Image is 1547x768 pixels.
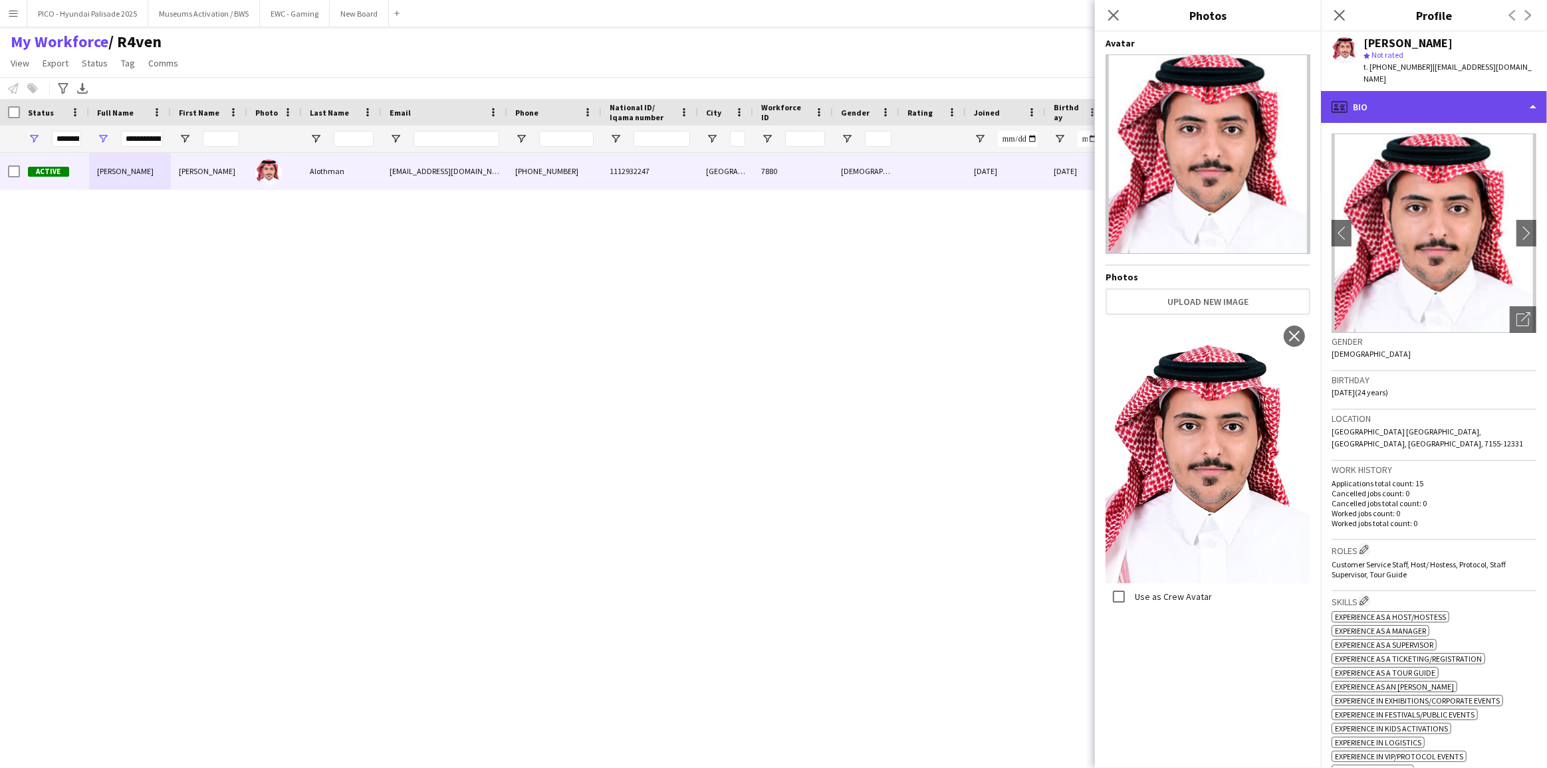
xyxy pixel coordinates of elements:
button: New Board [330,1,389,27]
a: Tag [116,54,140,72]
button: Open Filter Menu [1054,133,1066,145]
button: Upload new image [1106,288,1310,315]
span: Customer Service Staff, Host/ Hostess, Protocol, Staff Supervisor, Tour Guide [1332,559,1506,579]
input: Email Filter Input [414,131,499,147]
span: [GEOGRAPHIC_DATA] [GEOGRAPHIC_DATA], [GEOGRAPHIC_DATA], [GEOGRAPHIC_DATA], 7155-12331 [1332,427,1523,448]
span: First Name [179,108,219,118]
span: Experience as a Supervisor [1335,640,1433,650]
span: Gender [841,108,870,118]
span: Experience in Exhibitions/Corporate Events [1335,696,1500,706]
span: Email [390,108,411,118]
div: Alothman [302,153,382,189]
span: City [706,108,721,118]
span: Export [43,57,68,69]
h3: Work history [1332,464,1536,476]
button: PICO - Hyundai Palisade 2025 [27,1,148,27]
button: Open Filter Menu [97,133,109,145]
div: [PERSON_NAME] [171,153,247,189]
img: Crew photo 882847 [1106,320,1310,583]
h3: Gender [1332,336,1536,347]
span: Workforce ID [761,102,809,122]
button: Museums Activation / BWS [148,1,260,27]
span: Experience as a Host/Hostess [1335,612,1446,622]
h4: Photos [1106,271,1310,283]
button: Open Filter Menu [310,133,322,145]
label: Use as Crew Avatar [1132,591,1212,603]
button: Open Filter Menu [706,133,718,145]
button: Open Filter Menu [179,133,191,145]
div: Bio [1321,91,1547,123]
input: Last Name Filter Input [334,131,374,147]
button: Open Filter Menu [610,133,622,145]
span: Experience in Logistics [1335,737,1421,747]
input: Joined Filter Input [998,131,1038,147]
h3: Birthday [1332,374,1536,386]
span: Joined [974,108,1000,118]
span: Experience in Kids Activations [1335,723,1448,733]
span: Full Name [97,108,134,118]
a: Status [76,54,113,72]
a: Export [37,54,74,72]
span: View [11,57,29,69]
h3: Roles [1332,543,1536,557]
app-action-btn: Export XLSX [74,80,90,96]
button: Open Filter Menu [390,133,402,145]
img: Abdulaziz Alothman [255,159,282,186]
h3: Profile [1321,7,1547,24]
a: View [5,54,35,72]
span: Status [28,108,54,118]
span: Experience as a Manager [1335,626,1426,636]
span: Tag [121,57,135,69]
div: 7880 [753,153,833,189]
a: My Workforce [11,32,108,52]
input: City Filter Input [730,131,745,147]
input: Full Name Filter Input [121,131,163,147]
div: [PERSON_NAME] [1364,37,1453,49]
span: | [EMAIL_ADDRESS][DOMAIN_NAME] [1364,62,1532,84]
input: Gender Filter Input [865,131,892,147]
input: Phone Filter Input [539,131,594,147]
span: Experience as a Ticketing/Registration [1335,654,1482,664]
span: [DATE] (24 years) [1332,387,1388,397]
button: Open Filter Menu [761,133,773,145]
button: Open Filter Menu [515,133,527,145]
span: Active [28,167,69,177]
div: [DATE] [966,153,1046,189]
input: Birthday Filter Input [1078,131,1098,147]
span: Comms [148,57,178,69]
span: Rating [907,108,933,118]
div: [EMAIL_ADDRESS][DOMAIN_NAME] [382,153,507,189]
h3: Location [1332,413,1536,425]
span: Photo [255,108,278,118]
p: Cancelled jobs total count: 0 [1332,498,1536,508]
h3: Skills [1332,594,1536,608]
span: National ID/ Iqama number [610,102,674,122]
span: t. [PHONE_NUMBER] [1364,62,1433,72]
span: R4ven [108,32,162,52]
div: Open photos pop-in [1510,306,1536,333]
input: National ID/ Iqama number Filter Input [634,131,690,147]
span: Not rated [1371,50,1403,60]
img: Crew avatar or photo [1332,134,1536,333]
span: Experience in Festivals/Public Events [1335,710,1475,720]
div: [GEOGRAPHIC_DATA] [698,153,753,189]
button: EWC - Gaming [260,1,330,27]
div: [DEMOGRAPHIC_DATA] [833,153,899,189]
span: Status [82,57,108,69]
img: Crew avatar [1106,54,1310,254]
h3: Photos [1095,7,1321,24]
input: Workforce ID Filter Input [785,131,825,147]
p: Worked jobs total count: 0 [1332,518,1536,528]
button: Open Filter Menu [841,133,853,145]
span: 1112932247 [610,166,650,176]
p: Applications total count: 15 [1332,478,1536,488]
div: [PHONE_NUMBER] [507,153,602,189]
p: Cancelled jobs count: 0 [1332,488,1536,498]
app-action-btn: Advanced filters [55,80,71,96]
p: Worked jobs count: 0 [1332,508,1536,518]
a: Comms [143,54,183,72]
span: [DEMOGRAPHIC_DATA] [1332,349,1411,359]
h4: Avatar [1106,37,1310,49]
span: Last Name [310,108,349,118]
input: First Name Filter Input [203,131,239,147]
